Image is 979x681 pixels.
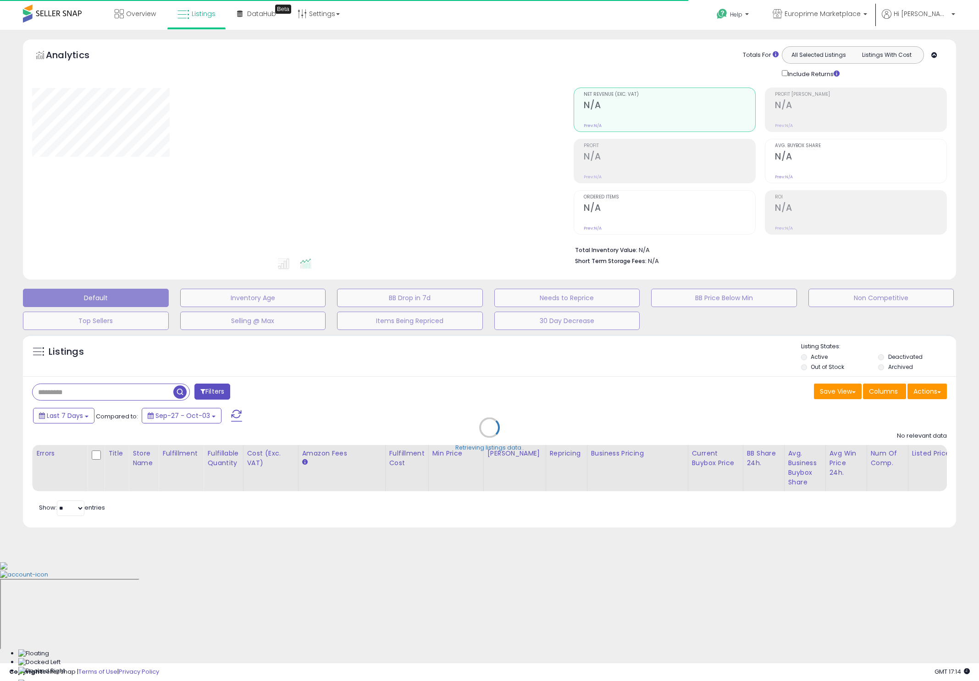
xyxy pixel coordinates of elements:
[648,257,659,265] span: N/A
[775,92,946,97] span: Profit [PERSON_NAME]
[494,312,640,330] button: 30 Day Decrease
[180,289,326,307] button: Inventory Age
[775,68,851,78] div: Include Returns
[584,100,755,112] h2: N/A
[584,151,755,164] h2: N/A
[584,225,602,231] small: Prev: N/A
[455,444,524,452] div: Retrieving listings data..
[18,658,61,667] img: Docked Left
[575,244,940,255] li: N/A
[275,5,291,14] div: Tooltip anchor
[584,203,755,215] h2: N/A
[775,143,946,148] span: Avg. Buybox Share
[584,123,602,128] small: Prev: N/A
[575,257,647,265] b: Short Term Storage Fees:
[337,289,483,307] button: BB Drop in 7d
[575,246,637,254] b: Total Inventory Value:
[775,123,793,128] small: Prev: N/A
[894,9,949,18] span: Hi [PERSON_NAME]
[494,289,640,307] button: Needs to Reprice
[584,174,602,180] small: Prev: N/A
[743,51,779,60] div: Totals For
[882,9,955,30] a: Hi [PERSON_NAME]
[775,225,793,231] small: Prev: N/A
[709,1,758,30] a: Help
[584,195,755,200] span: Ordered Items
[852,49,921,61] button: Listings With Cost
[247,9,276,18] span: DataHub
[126,9,156,18] span: Overview
[18,649,49,658] img: Floating
[584,92,755,97] span: Net Revenue (Exc. VAT)
[775,100,946,112] h2: N/A
[775,174,793,180] small: Prev: N/A
[808,289,954,307] button: Non Competitive
[337,312,483,330] button: Items Being Repriced
[23,312,169,330] button: Top Sellers
[23,289,169,307] button: Default
[180,312,326,330] button: Selling @ Max
[18,667,65,676] img: Docked Right
[584,143,755,148] span: Profit
[785,49,853,61] button: All Selected Listings
[775,151,946,164] h2: N/A
[192,9,216,18] span: Listings
[651,289,797,307] button: BB Price Below Min
[775,195,946,200] span: ROI
[785,9,861,18] span: Europrime Marketplace
[46,49,107,64] h5: Analytics
[775,203,946,215] h2: N/A
[730,11,742,18] span: Help
[716,8,728,20] i: Get Help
